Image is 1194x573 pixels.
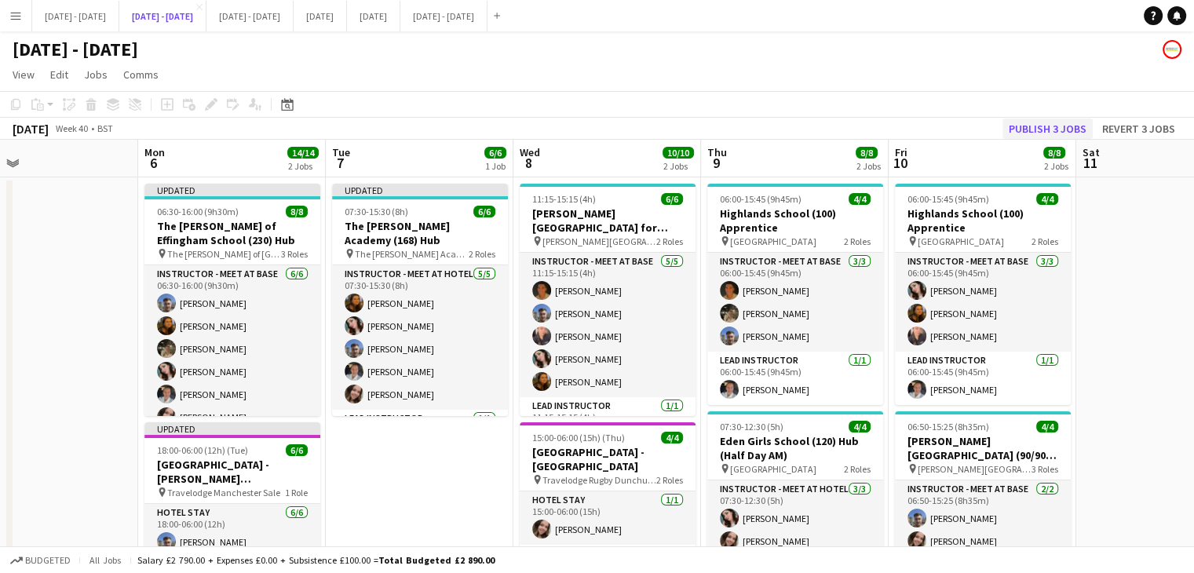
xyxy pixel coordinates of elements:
[332,219,508,247] h3: The [PERSON_NAME] Academy (168) Hub
[895,434,1071,462] h3: [PERSON_NAME][GEOGRAPHIC_DATA] (90/90) Time Attack (Split Day)
[1083,145,1100,159] span: Sat
[656,474,683,486] span: 2 Roles
[13,121,49,137] div: [DATE]
[520,206,696,235] h3: [PERSON_NAME][GEOGRAPHIC_DATA] for Boys (170) Hub (Half Day PM)
[895,145,907,159] span: Fri
[400,1,487,31] button: [DATE] - [DATE]
[844,463,871,475] span: 2 Roles
[285,487,308,498] span: 1 Role
[286,206,308,217] span: 8/8
[1032,235,1058,247] span: 2 Roles
[13,38,138,61] h1: [DATE] - [DATE]
[856,147,878,159] span: 8/8
[895,352,1071,405] app-card-role: Lead Instructor1/106:00-15:45 (9h45m)[PERSON_NAME]
[895,253,1071,352] app-card-role: Instructor - Meet at Base3/306:00-15:45 (9h45m)[PERSON_NAME][PERSON_NAME][PERSON_NAME]
[520,253,696,397] app-card-role: Instructor - Meet at Base5/511:15-15:15 (4h)[PERSON_NAME][PERSON_NAME][PERSON_NAME][PERSON_NAME][...
[661,432,683,443] span: 4/4
[707,184,883,405] app-job-card: 06:00-15:45 (9h45m)4/4Highlands School (100) Apprentice [GEOGRAPHIC_DATA]2 RolesInstructor - Meet...
[281,248,308,260] span: 3 Roles
[542,474,656,486] span: Travelodge Rugby Dunchurch
[707,206,883,235] h3: Highlands School (100) Apprentice
[469,248,495,260] span: 2 Roles
[347,1,400,31] button: [DATE]
[287,147,319,159] span: 14/14
[332,184,508,196] div: Updated
[206,1,294,31] button: [DATE] - [DATE]
[332,145,350,159] span: Tue
[1043,147,1065,159] span: 8/8
[288,160,318,172] div: 2 Jobs
[730,235,816,247] span: [GEOGRAPHIC_DATA]
[6,64,41,85] a: View
[25,555,71,566] span: Budgeted
[44,64,75,85] a: Edit
[8,552,73,569] button: Budgeted
[144,145,165,159] span: Mon
[78,64,114,85] a: Jobs
[895,184,1071,405] div: 06:00-15:45 (9h45m)4/4Highlands School (100) Apprentice [GEOGRAPHIC_DATA]2 RolesInstructor - Meet...
[707,352,883,405] app-card-role: Lead Instructor1/106:00-15:45 (9h45m)[PERSON_NAME]
[849,421,871,432] span: 4/4
[144,219,320,247] h3: The [PERSON_NAME] of Effingham School (230) Hub
[730,463,816,475] span: [GEOGRAPHIC_DATA]
[918,463,1032,475] span: [PERSON_NAME][GEOGRAPHIC_DATA]
[520,491,696,545] app-card-role: Hotel Stay1/115:00-06:00 (15h)[PERSON_NAME]
[844,235,871,247] span: 2 Roles
[123,68,159,82] span: Comms
[907,421,989,432] span: 06:50-15:25 (8h35m)
[484,147,506,159] span: 6/6
[50,68,68,82] span: Edit
[485,160,506,172] div: 1 Job
[97,122,113,134] div: BST
[520,445,696,473] h3: [GEOGRAPHIC_DATA] - [GEOGRAPHIC_DATA]
[119,1,206,31] button: [DATE] - [DATE]
[856,160,881,172] div: 2 Jobs
[137,554,495,566] div: Salary £2 790.00 + Expenses £0.00 + Subsistence £100.00 =
[157,206,239,217] span: 06:30-16:00 (9h30m)
[167,248,281,260] span: The [PERSON_NAME] of [GEOGRAPHIC_DATA]
[1044,160,1068,172] div: 2 Jobs
[663,147,694,159] span: 10/10
[1036,193,1058,205] span: 4/4
[895,480,1071,557] app-card-role: Instructor - Meet at Base2/206:50-15:25 (8h35m)[PERSON_NAME][PERSON_NAME]
[378,554,495,566] span: Total Budgeted £2 890.00
[294,1,347,31] button: [DATE]
[32,1,119,31] button: [DATE] - [DATE]
[157,444,248,456] span: 18:00-06:00 (12h) (Tue)
[656,235,683,247] span: 2 Roles
[707,145,727,159] span: Thu
[895,206,1071,235] h3: Highlands School (100) Apprentice
[1096,119,1181,139] button: Revert 3 jobs
[345,206,408,217] span: 07:30-15:30 (8h)
[663,160,693,172] div: 2 Jobs
[332,184,508,416] div: Updated07:30-15:30 (8h)6/6The [PERSON_NAME] Academy (168) Hub The [PERSON_NAME] Academy2 RolesIns...
[1002,119,1093,139] button: Publish 3 jobs
[893,154,907,172] span: 10
[144,422,320,435] div: Updated
[144,184,320,196] div: Updated
[532,432,625,443] span: 15:00-06:00 (15h) (Thu)
[707,253,883,352] app-card-role: Instructor - Meet at Base3/306:00-15:45 (9h45m)[PERSON_NAME][PERSON_NAME][PERSON_NAME]
[707,434,883,462] h3: Eden Girls School (120) Hub (Half Day AM)
[473,206,495,217] span: 6/6
[517,154,540,172] span: 8
[330,154,350,172] span: 7
[720,421,783,432] span: 07:30-12:30 (5h)
[84,68,108,82] span: Jobs
[332,265,508,410] app-card-role: Instructor - Meet at Hotel5/507:30-15:30 (8h)[PERSON_NAME][PERSON_NAME][PERSON_NAME][PERSON_NAME]...
[52,122,91,134] span: Week 40
[167,487,280,498] span: Travelodge Manchester Sale
[332,410,508,463] app-card-role: Lead Instructor1/1
[355,248,469,260] span: The [PERSON_NAME] Academy
[86,554,124,566] span: All jobs
[286,444,308,456] span: 6/6
[144,184,320,416] app-job-card: Updated06:30-16:00 (9h30m)8/8The [PERSON_NAME] of Effingham School (230) Hub The [PERSON_NAME] of...
[532,193,596,205] span: 11:15-15:15 (4h)
[849,193,871,205] span: 4/4
[907,193,989,205] span: 06:00-15:45 (9h45m)
[117,64,165,85] a: Comms
[144,265,320,432] app-card-role: Instructor - Meet at Base6/606:30-16:00 (9h30m)[PERSON_NAME][PERSON_NAME][PERSON_NAME][PERSON_NAM...
[542,235,656,247] span: [PERSON_NAME][GEOGRAPHIC_DATA] for Boys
